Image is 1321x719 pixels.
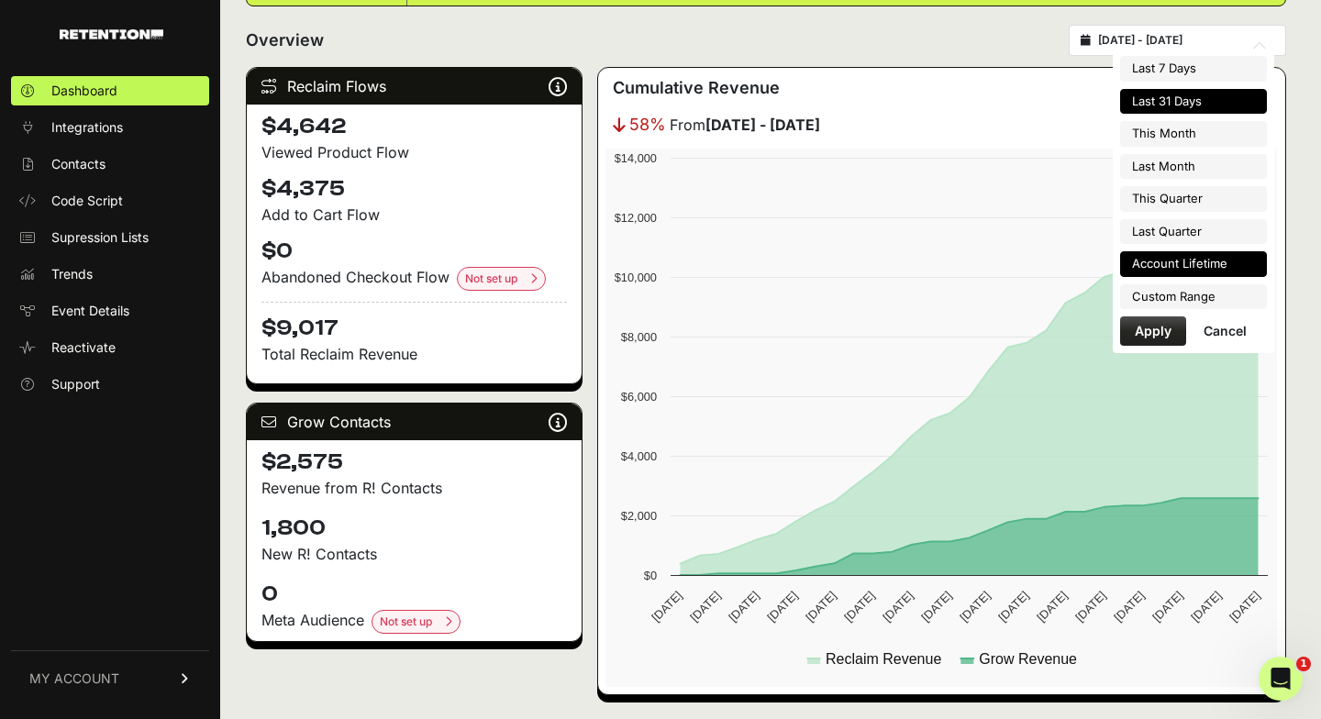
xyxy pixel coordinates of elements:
[261,343,567,365] p: Total Reclaim Revenue
[1120,251,1267,277] li: Account Lifetime
[51,82,117,100] span: Dashboard
[649,589,685,625] text: [DATE]
[644,569,657,582] text: $0
[261,204,567,226] div: Add to Cart Flow
[51,375,100,393] span: Support
[11,370,209,399] a: Support
[51,338,116,357] span: Reactivate
[1073,589,1109,625] text: [DATE]
[670,114,820,136] span: From
[261,609,567,634] div: Meta Audience
[51,155,105,173] span: Contacts
[1120,56,1267,82] li: Last 7 Days
[11,113,209,142] a: Integrations
[11,260,209,289] a: Trends
[60,29,163,39] img: Retention.com
[11,76,209,105] a: Dashboard
[261,580,567,609] h4: 0
[1120,154,1267,180] li: Last Month
[881,589,916,625] text: [DATE]
[1259,657,1303,701] iframe: Intercom live chat
[804,589,839,625] text: [DATE]
[1120,186,1267,212] li: This Quarter
[51,118,123,137] span: Integrations
[261,477,567,499] p: Revenue from R! Contacts
[615,271,657,284] text: $10,000
[621,449,657,463] text: $4,000
[621,390,657,404] text: $6,000
[629,112,666,138] span: 58%
[261,237,567,266] h4: $0
[11,333,209,362] a: Reactivate
[261,112,567,141] h4: $4,642
[11,650,209,706] a: MY ACCOUNT
[826,651,941,667] text: Reclaim Revenue
[919,589,955,625] text: [DATE]
[51,302,129,320] span: Event Details
[1120,284,1267,310] li: Custom Range
[261,141,567,163] div: Viewed Product Flow
[765,589,801,625] text: [DATE]
[11,149,209,179] a: Contacts
[261,543,567,565] p: New R! Contacts
[1120,219,1267,245] li: Last Quarter
[688,589,724,625] text: [DATE]
[1189,589,1225,625] text: [DATE]
[615,211,657,225] text: $12,000
[246,28,324,53] h2: Overview
[261,448,567,477] h4: $2,575
[261,174,567,204] h4: $4,375
[51,265,93,283] span: Trends
[1120,316,1186,346] button: Apply
[247,68,582,105] div: Reclaim Flows
[621,330,657,344] text: $8,000
[29,669,119,688] span: MY ACCOUNT
[613,75,780,101] h3: Cumulative Revenue
[996,589,1032,625] text: [DATE]
[621,509,657,523] text: $2,000
[261,302,567,343] h4: $9,017
[1227,589,1263,625] text: [DATE]
[1150,589,1186,625] text: [DATE]
[1189,316,1261,346] button: Cancel
[1120,89,1267,115] li: Last 31 Days
[958,589,994,625] text: [DATE]
[1296,657,1311,671] span: 1
[1112,589,1148,625] text: [DATE]
[11,223,209,252] a: Supression Lists
[247,404,582,440] div: Grow Contacts
[11,186,209,216] a: Code Script
[1120,121,1267,147] li: This Month
[261,514,567,543] h4: 1,800
[51,192,123,210] span: Code Script
[261,266,567,291] div: Abandoned Checkout Flow
[1035,589,1071,625] text: [DATE]
[11,296,209,326] a: Event Details
[980,651,1078,667] text: Grow Revenue
[51,228,149,247] span: Supression Lists
[705,116,820,134] strong: [DATE] - [DATE]
[842,589,878,625] text: [DATE]
[727,589,762,625] text: [DATE]
[615,151,657,165] text: $14,000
